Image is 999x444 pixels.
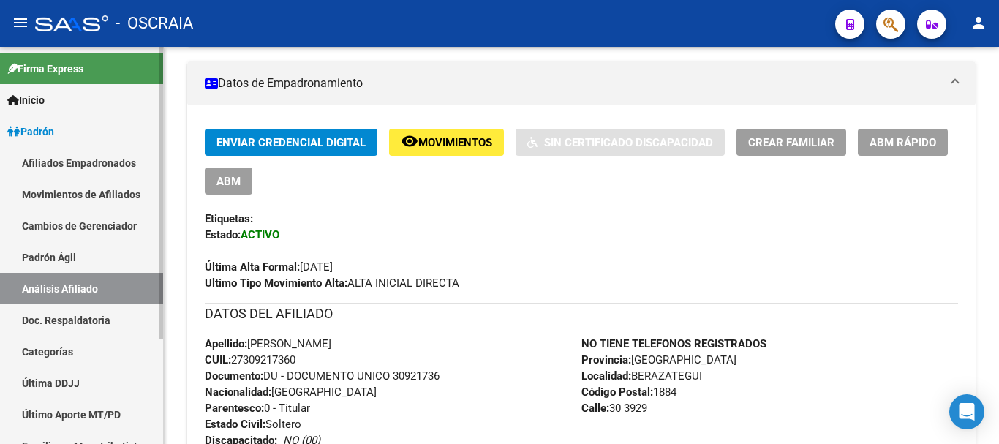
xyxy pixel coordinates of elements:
span: [GEOGRAPHIC_DATA] [581,353,736,366]
span: ABM Rápido [870,136,936,149]
span: - OSCRAIA [116,7,193,39]
span: 30 3929 [581,402,647,415]
span: 0 - Titular [205,402,310,415]
button: Crear Familiar [736,129,846,156]
strong: Última Alta Formal: [205,260,300,274]
button: Sin Certificado Discapacidad [516,129,725,156]
span: Movimientos [418,136,492,149]
strong: Calle: [581,402,609,415]
span: 27309217360 [205,353,295,366]
mat-icon: menu [12,14,29,31]
span: Soltero [205,418,301,431]
span: [PERSON_NAME] [205,337,331,350]
span: BERAZATEGUI [581,369,702,383]
span: Enviar Credencial Digital [216,136,366,149]
strong: Estado Civil: [205,418,265,431]
span: DU - DOCUMENTO UNICO 30921736 [205,369,440,383]
mat-icon: remove_red_eye [401,132,418,150]
h3: DATOS DEL AFILIADO [205,304,958,324]
strong: Provincia: [581,353,631,366]
span: ABM [216,175,241,188]
button: Enviar Credencial Digital [205,129,377,156]
span: Crear Familiar [748,136,834,149]
strong: ACTIVO [241,228,279,241]
span: [DATE] [205,260,333,274]
button: ABM [205,168,252,195]
mat-expansion-panel-header: Datos de Empadronamiento [187,61,976,105]
span: Inicio [7,92,45,108]
strong: Parentesco: [205,402,264,415]
strong: Etiquetas: [205,212,253,225]
button: Movimientos [389,129,504,156]
span: [GEOGRAPHIC_DATA] [205,385,377,399]
span: 1884 [581,385,676,399]
strong: Ultimo Tipo Movimiento Alta: [205,276,347,290]
strong: Localidad: [581,369,631,383]
div: Open Intercom Messenger [949,394,984,429]
span: ALTA INICIAL DIRECTA [205,276,459,290]
mat-icon: person [970,14,987,31]
span: Firma Express [7,61,83,77]
strong: Nacionalidad: [205,385,271,399]
strong: NO TIENE TELEFONOS REGISTRADOS [581,337,766,350]
strong: CUIL: [205,353,231,366]
span: Sin Certificado Discapacidad [544,136,713,149]
span: Padrón [7,124,54,140]
mat-panel-title: Datos de Empadronamiento [205,75,940,91]
strong: Apellido: [205,337,247,350]
strong: Documento: [205,369,263,383]
strong: Código Postal: [581,385,653,399]
button: ABM Rápido [858,129,948,156]
strong: Estado: [205,228,241,241]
